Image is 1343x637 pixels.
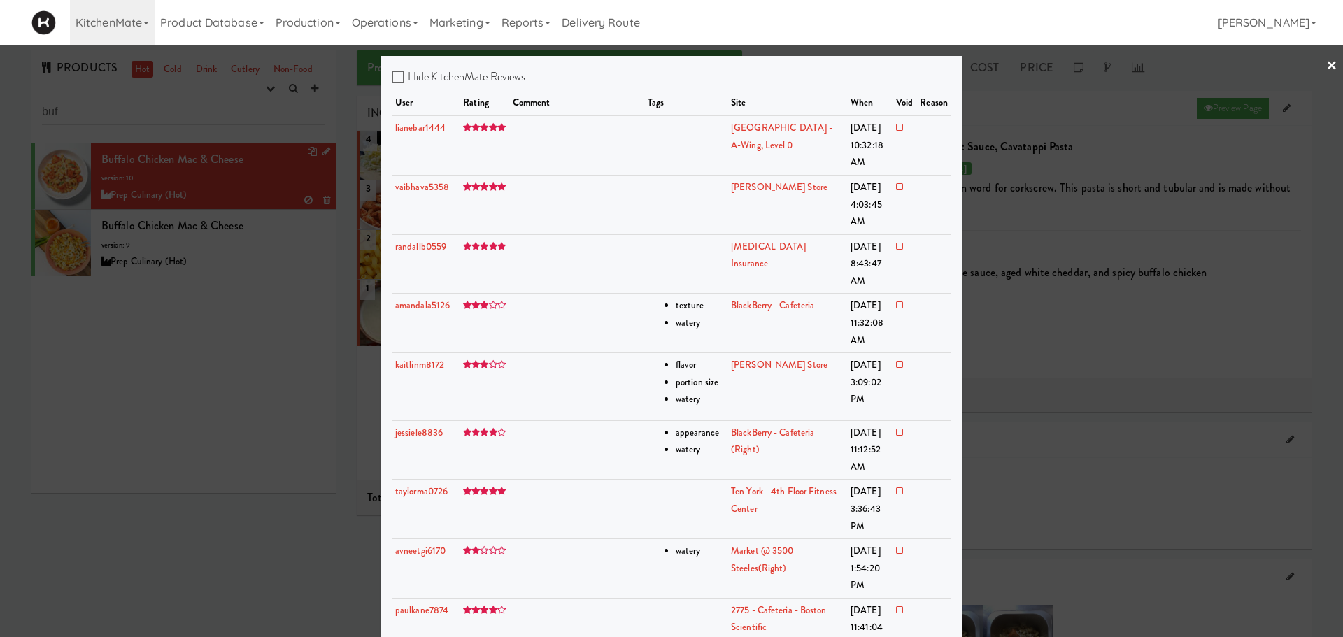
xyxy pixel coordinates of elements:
a: vaibhava5358 [395,180,449,194]
li: appearance [676,424,724,442]
a: [PERSON_NAME] Store [731,180,827,194]
th: Tags [644,91,727,116]
th: when [847,91,893,116]
a: kaitlinm8172 [395,358,444,371]
a: [MEDICAL_DATA] Insurance [731,240,806,271]
td: [DATE] 11:32:08 AM [847,294,893,353]
a: BlackBerry - Cafeteria (Right) [731,426,814,457]
a: Market @ 3500 Steeles(Right) [731,544,793,575]
a: taylorma0726 [395,485,448,498]
th: Reason [916,91,951,116]
td: [DATE] 10:32:18 AM [847,115,893,175]
a: [PERSON_NAME] Store [731,358,827,371]
td: [DATE] 1:54:20 PM [847,539,893,599]
a: lianebar1444 [395,121,446,134]
li: flavor [676,357,724,374]
th: site [727,91,847,116]
li: watery [676,441,724,459]
li: portion size [676,374,724,392]
li: watery [676,315,724,332]
td: [DATE] 3:36:43 PM [847,480,893,539]
td: [DATE] 8:43:47 AM [847,234,893,294]
a: Ten York - 4th Floor Fitness Center [731,485,837,515]
a: × [1326,45,1337,88]
a: paulkane7874 [395,603,448,617]
li: watery [676,543,724,560]
a: randallb0559 [395,240,446,253]
img: Micromart [31,10,56,35]
a: amandala5126 [395,299,450,312]
a: [GEOGRAPHIC_DATA] - A-Wing, Level 0 [731,121,832,152]
th: rating [460,91,509,116]
li: texture [676,297,724,315]
a: BlackBerry - Cafeteria [731,299,814,312]
label: Hide KitchenMate Reviews [392,66,525,87]
a: jessiele8836 [395,426,443,439]
input: Hide KitchenMate Reviews [392,72,408,83]
th: comment [509,91,644,116]
th: Void [893,91,916,116]
td: [DATE] 4:03:45 AM [847,175,893,234]
td: [DATE] 11:12:52 AM [847,420,893,480]
li: watery [676,391,724,408]
a: 2775 - Cafeteria - Boston Scientific [731,603,827,634]
a: avneetgi6170 [395,544,446,557]
th: user [392,91,460,116]
td: [DATE] 3:09:02 PM [847,353,893,420]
